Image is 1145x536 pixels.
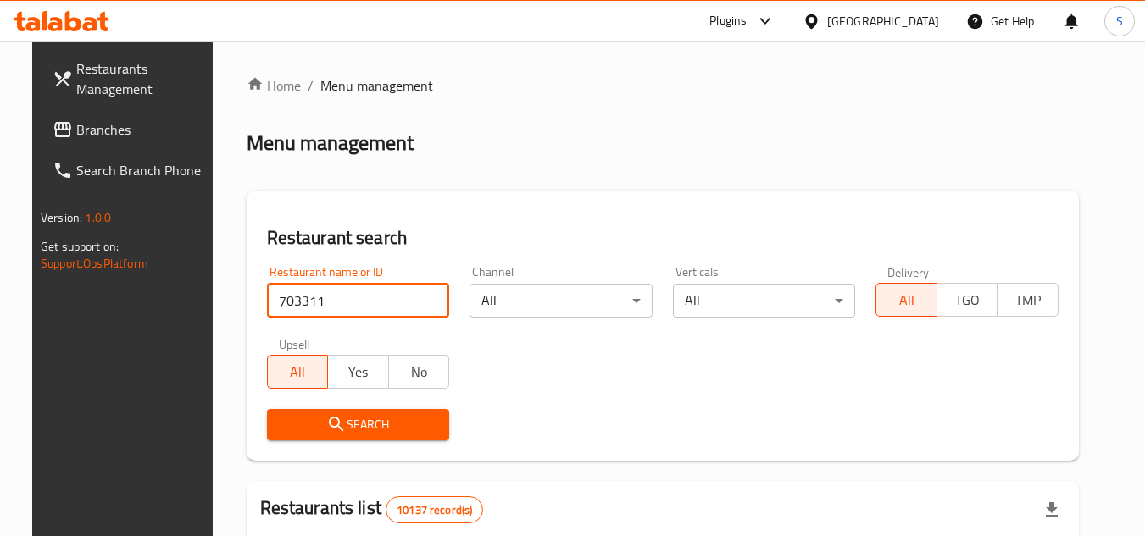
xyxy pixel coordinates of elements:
[386,502,482,518] span: 10137 record(s)
[673,284,856,318] div: All
[41,252,148,274] a: Support.OpsPlatform
[41,235,119,257] span: Get support on:
[267,409,450,440] button: Search
[39,150,224,191] a: Search Branch Phone
[260,495,484,523] h2: Restaurants list
[388,355,450,389] button: No
[76,119,210,140] span: Branches
[275,360,322,384] span: All
[997,283,1059,317] button: TMP
[41,207,82,229] span: Version:
[944,288,992,312] span: TGO
[85,207,111,229] span: 1.0.0
[39,48,224,109] a: Restaurants Management
[1116,12,1123,30] span: S
[320,75,433,96] span: Menu management
[386,496,483,523] div: Total records count
[267,284,450,318] input: Search for restaurant name or ID..
[281,414,436,435] span: Search
[247,75,301,96] a: Home
[1004,288,1052,312] span: TMP
[267,355,329,389] button: All
[887,266,930,278] label: Delivery
[39,109,224,150] a: Branches
[247,130,414,157] h2: Menu management
[279,338,310,350] label: Upsell
[937,283,998,317] button: TGO
[827,12,939,30] div: [GEOGRAPHIC_DATA]
[709,11,747,31] div: Plugins
[76,160,210,180] span: Search Branch Phone
[1031,489,1072,530] div: Export file
[470,284,653,318] div: All
[247,75,1079,96] nav: breadcrumb
[883,288,931,312] span: All
[396,360,443,384] span: No
[267,225,1059,251] h2: Restaurant search
[327,355,389,389] button: Yes
[875,283,937,317] button: All
[335,360,382,384] span: Yes
[76,58,210,99] span: Restaurants Management
[308,75,314,96] li: /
